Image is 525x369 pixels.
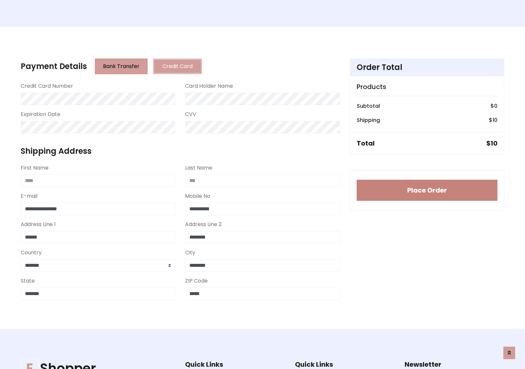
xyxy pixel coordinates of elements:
h5: Total [357,139,375,147]
label: Expiration Date [21,110,60,118]
label: City [185,249,195,257]
label: E-mail [21,192,37,200]
h5: Quick Links [295,360,395,368]
button: Bank Transfer [95,58,148,74]
label: Last Name [185,164,212,172]
label: Mobile No [185,192,210,200]
span: 0 [494,102,497,110]
label: Address Line 2 [185,220,221,228]
h6: Shipping [357,117,380,123]
label: Address Line 1 [21,220,56,228]
h6: $ [491,103,497,109]
label: State [21,277,35,285]
h5: Quick Links [185,360,285,368]
button: Place Order [357,180,497,201]
label: Card Holder Name [185,82,233,90]
label: CVV [185,110,196,118]
h5: Newsletter [405,360,504,368]
label: Country [21,249,42,257]
h6: $ [489,117,497,123]
h5: Products [357,83,497,91]
button: Credit Card [153,58,202,74]
span: 10 [493,116,497,124]
label: Credit Card Number [21,82,73,90]
h6: Subtotal [357,103,380,109]
label: ZIP Code [185,277,208,285]
h4: Shipping Address [21,147,340,156]
span: 10 [491,139,497,148]
h4: Payment Details [21,62,87,71]
h4: Order Total [357,63,497,72]
h5: $ [486,139,497,147]
label: First Name [21,164,49,172]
